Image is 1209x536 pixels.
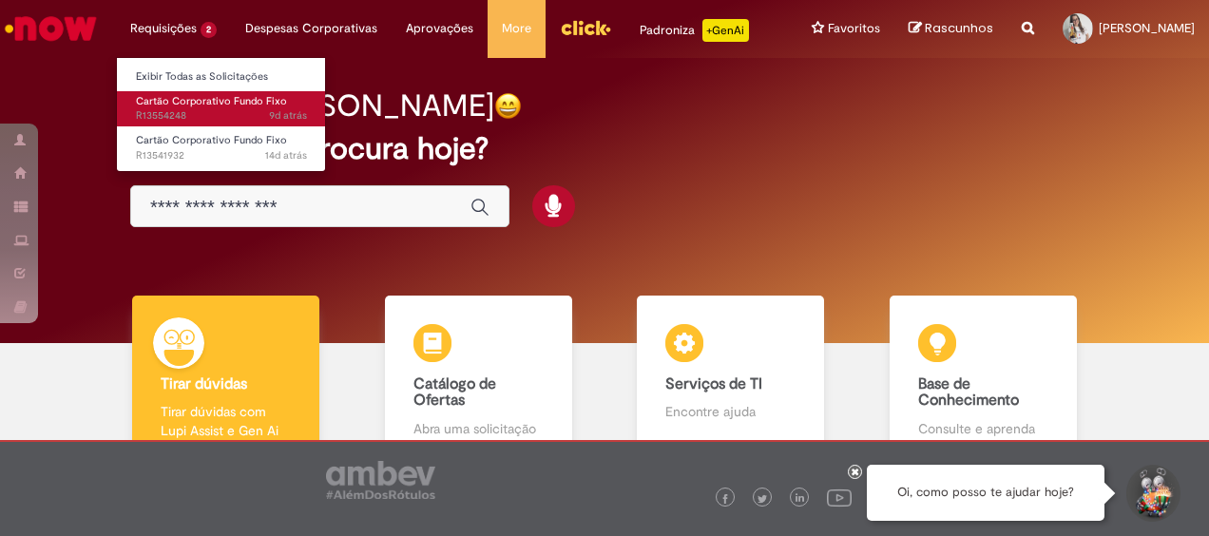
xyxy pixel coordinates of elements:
[413,419,544,438] p: Abra uma solicitação
[100,296,353,460] a: Tirar dúvidas Tirar dúvidas com Lupi Assist e Gen Ai
[130,132,1079,165] h2: O que você procura hoje?
[117,67,326,87] a: Exibir Todas as Solicitações
[494,92,522,120] img: happy-face.png
[406,19,473,38] span: Aprovações
[828,19,880,38] span: Favoritos
[326,461,435,499] img: logo_footer_ambev_rotulo_gray.png
[604,296,857,460] a: Serviços de TI Encontre ajuda
[245,19,377,38] span: Despesas Corporativas
[857,296,1110,460] a: Base de Conhecimento Consulte e aprenda
[758,494,767,504] img: logo_footer_twitter.png
[136,133,287,147] span: Cartão Corporativo Fundo Fixo
[702,19,749,42] p: +GenAi
[161,374,247,393] b: Tirar dúvidas
[161,402,291,440] p: Tirar dúvidas com Lupi Assist e Gen Ai
[1099,20,1195,36] span: [PERSON_NAME]
[665,374,762,393] b: Serviços de TI
[116,57,326,172] ul: Requisições
[925,19,993,37] span: Rascunhos
[136,148,307,163] span: R13541932
[269,108,307,123] time: 22/09/2025 10:35:37
[265,148,307,163] time: 17/09/2025 08:04:39
[560,13,611,42] img: click_logo_yellow_360x200.png
[117,91,326,126] a: Aberto R13554248 : Cartão Corporativo Fundo Fixo
[665,402,796,421] p: Encontre ajuda
[918,374,1019,411] b: Base de Conhecimento
[2,10,100,48] img: ServiceNow
[918,419,1048,438] p: Consulte e aprenda
[413,374,496,411] b: Catálogo de Ofertas
[136,108,307,124] span: R13554248
[269,108,307,123] span: 9d atrás
[265,148,307,163] span: 14d atrás
[117,130,326,165] a: Aberto R13541932 : Cartão Corporativo Fundo Fixo
[720,494,730,504] img: logo_footer_facebook.png
[1123,465,1180,522] button: Iniciar Conversa de Suporte
[136,94,287,108] span: Cartão Corporativo Fundo Fixo
[353,296,605,460] a: Catálogo de Ofertas Abra uma solicitação
[827,485,852,509] img: logo_footer_youtube.png
[640,19,749,42] div: Padroniza
[201,22,217,38] span: 2
[130,19,197,38] span: Requisições
[796,493,805,505] img: logo_footer_linkedin.png
[867,465,1104,521] div: Oi, como posso te ajudar hoje?
[502,19,531,38] span: More
[909,20,993,38] a: Rascunhos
